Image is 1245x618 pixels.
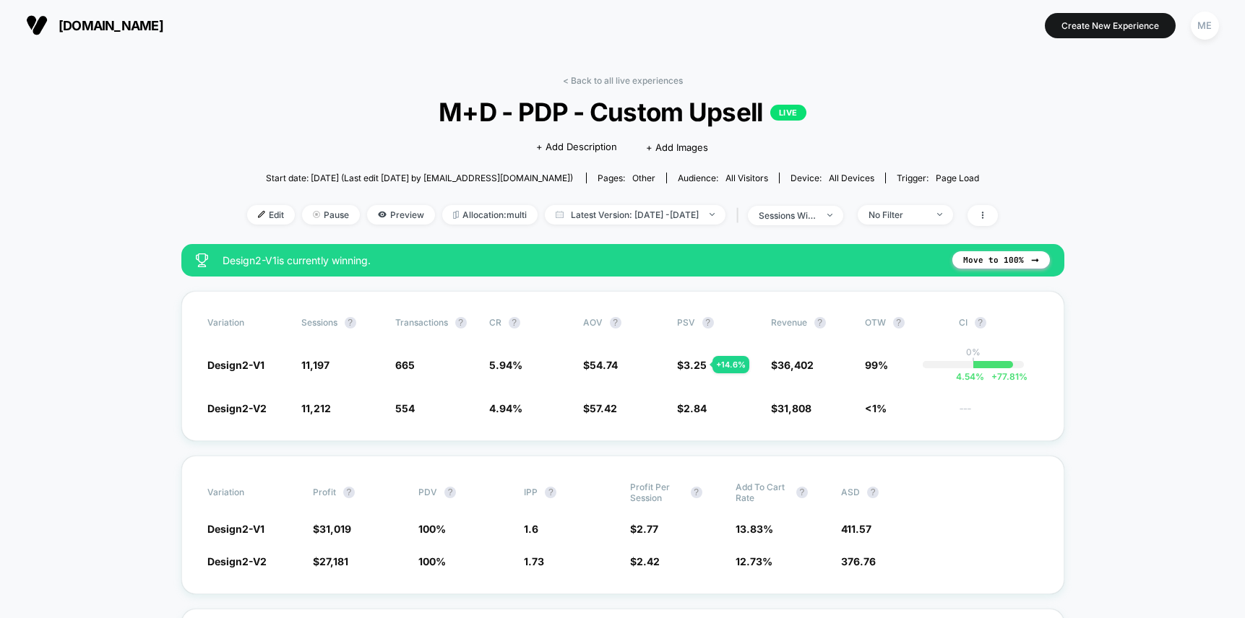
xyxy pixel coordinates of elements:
[759,210,817,221] div: sessions with impression
[545,205,725,225] span: Latest Version: [DATE] - [DATE]
[966,347,981,357] p: 0%
[991,371,997,382] span: +
[583,317,603,328] span: AOV
[395,317,448,328] span: Transactions
[936,173,979,183] span: Page Load
[610,317,621,328] button: ?
[630,523,658,535] span: $
[770,105,806,121] p: LIVE
[725,173,768,183] span: All Visitors
[313,555,348,567] span: $
[956,371,984,382] span: 4.54 %
[598,173,655,183] div: Pages:
[489,402,522,414] span: 4.94 %
[637,523,658,535] span: 2.77
[453,211,459,219] img: rebalance
[827,214,832,217] img: end
[736,482,789,503] span: Add To Cart Rate
[22,14,168,37] button: [DOMAIN_NAME]
[677,317,695,328] span: PSV
[646,142,708,153] span: + Add Images
[301,402,331,414] span: 11,212
[583,402,617,414] span: $
[959,404,1038,415] span: ---
[684,402,707,414] span: 2.84
[395,402,415,414] span: 554
[829,173,874,183] span: all devices
[1045,13,1176,38] button: Create New Experience
[489,359,522,371] span: 5.94 %
[313,523,351,535] span: $
[367,205,435,225] span: Preview
[590,359,618,371] span: 54.74
[301,317,337,328] span: Sessions
[418,555,446,567] span: 100 %
[771,359,814,371] span: $
[897,173,979,183] div: Trigger:
[952,251,1050,269] button: Move to 100%
[258,211,265,218] img: edit
[563,75,683,86] a: < Back to all live experiences
[841,523,871,535] span: 411.57
[677,359,707,371] span: $
[509,317,520,328] button: ?
[841,555,876,567] span: 376.76
[893,317,905,328] button: ?
[867,487,879,498] button: ?
[841,487,860,497] span: ASD
[247,205,295,225] span: Edit
[984,371,1028,382] span: 77.81 %
[545,487,556,498] button: ?
[583,359,618,371] span: $
[777,402,811,414] span: 31,808
[1191,12,1219,40] div: ME
[418,487,437,497] span: PDV
[556,211,564,218] img: calendar
[345,317,356,328] button: ?
[736,523,773,535] span: 13.83 %
[1186,11,1223,40] button: ME
[302,205,360,225] span: Pause
[630,555,660,567] span: $
[207,523,264,535] span: Design2-V1
[869,209,926,220] div: No Filter
[710,213,715,216] img: end
[59,18,163,33] span: [DOMAIN_NAME]
[207,555,267,567] span: Design2-V2
[285,97,960,127] span: M+D - PDP - Custom Upsell
[937,213,942,216] img: end
[637,555,660,567] span: 2.42
[814,317,826,328] button: ?
[207,359,264,371] span: Design2-V1
[536,140,617,154] span: + Add Description
[313,211,320,218] img: end
[771,317,807,328] span: Revenue
[796,487,808,498] button: ?
[442,205,538,225] span: Allocation: multi
[207,317,287,328] span: Variation
[972,357,975,368] p: |
[319,555,348,567] span: 27,181
[630,482,684,503] span: Profit Per Session
[702,317,714,328] button: ?
[207,402,267,414] span: Design2-V2
[524,555,544,567] span: 1.73
[865,402,887,414] span: <1%
[395,359,415,371] span: 665
[959,317,1038,328] span: CI
[678,173,768,183] div: Audience:
[489,317,501,328] span: CR
[777,359,814,371] span: 36,402
[632,173,655,183] span: other
[343,487,355,498] button: ?
[223,254,938,266] span: Design2-V1 is currently winning.
[590,402,617,414] span: 57.42
[771,402,811,414] span: $
[684,359,707,371] span: 3.25
[301,359,329,371] span: 11,197
[691,487,702,498] button: ?
[444,487,456,498] button: ?
[712,356,749,373] div: + 14.6 %
[779,173,885,183] span: Device:
[196,253,208,267] img: success_star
